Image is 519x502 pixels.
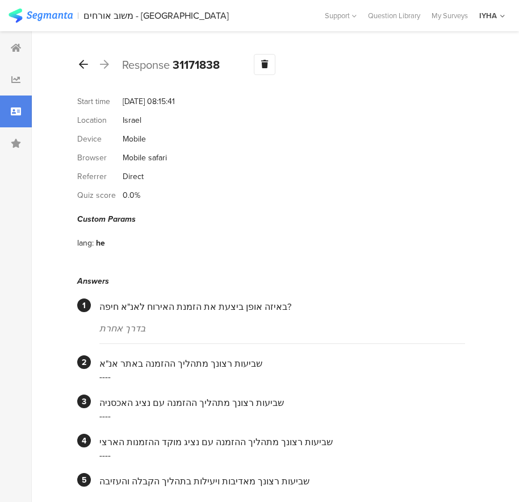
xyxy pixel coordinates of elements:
div: ---- [99,370,465,383]
div: ---- [99,449,465,462]
div: Israel [123,114,141,126]
b: 31171838 [173,56,220,73]
span: Response [122,56,170,73]
div: Location [77,114,123,126]
div: he [96,237,105,249]
div: 3 [77,395,91,408]
div: 5 [77,473,91,487]
div: באיזה אופן ביצעת את הזמנת האירוח לאנ"א חיפה? [99,300,465,313]
img: segmanta logo [9,9,73,23]
div: Mobile safari [123,152,167,164]
div: שביעות רצונך מתהליך ההזמנה עם נציג האכסניה [99,396,465,409]
div: Support [325,7,357,24]
a: Question Library [362,10,426,21]
div: בדרך אחרת [99,322,465,335]
div: Browser [77,152,123,164]
a: My Surveys [426,10,474,21]
div: משוב אורחים - [GEOGRAPHIC_DATA] [83,10,229,21]
div: Direct [123,171,144,182]
div: lang: [77,237,96,249]
div: שביעות רצונך מתהליך ההזמנה עם נציג מוקד ההזמנות הארצי [99,435,465,449]
div: ---- [99,409,465,422]
div: 4 [77,434,91,447]
div: 2 [77,355,91,369]
div: שביעות רצונך מתהליך ההזמנה באתר אנ"א [99,357,465,370]
div: 0.0% [123,189,140,201]
div: Referrer [77,171,123,182]
div: IYHA [479,10,497,21]
div: Start time [77,96,123,107]
div: Device [77,133,123,145]
div: Quiz score [77,189,123,201]
div: Custom Params [77,213,465,225]
div: Mobile [123,133,146,145]
div: Answers [77,275,465,287]
div: [DATE] 08:15:41 [123,96,175,107]
div: שביעות רצונך מאדיבות ויעילות בתהליך הקבלה והעזיבה [99,475,465,488]
div: 1 [77,298,91,312]
div: | [77,9,79,22]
